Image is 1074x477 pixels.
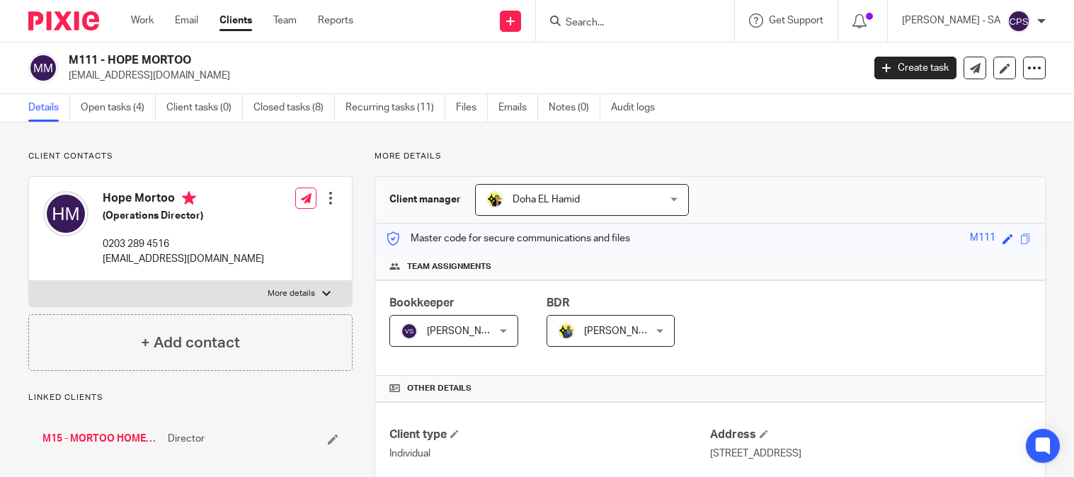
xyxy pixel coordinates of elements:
span: Bookkeeper [389,297,455,309]
a: Work [131,13,154,28]
span: BDR [547,297,569,309]
p: More details [375,151,1046,162]
a: Audit logs [611,94,665,122]
a: Details [28,94,70,122]
a: Emails [498,94,538,122]
span: Other details [407,383,472,394]
img: svg%3E [401,323,418,340]
input: Search [564,17,692,30]
span: Director [168,432,205,446]
a: Closed tasks (8) [253,94,335,122]
p: [EMAIL_ADDRESS][DOMAIN_NAME] [69,69,853,83]
p: Linked clients [28,392,353,403]
a: Reports [318,13,353,28]
span: Get Support [769,16,823,25]
img: Doha-Starbridge.jpg [486,191,503,208]
a: Client tasks (0) [166,94,243,122]
h2: M111 - HOPE MORTOO [69,53,696,68]
a: Files [456,94,488,122]
a: Email [175,13,198,28]
h4: Hope Mortoo [103,191,264,209]
p: Individual [389,447,710,461]
h4: + Add contact [141,332,240,354]
p: 0203 289 4516 [103,237,264,251]
a: Open tasks (4) [81,94,156,122]
span: Doha EL Hamid [513,195,580,205]
a: Recurring tasks (11) [345,94,445,122]
img: Pixie [28,11,99,30]
p: [PERSON_NAME] - SA [902,13,1000,28]
span: [PERSON_NAME] [584,326,662,336]
p: Master code for secure communications and files [386,231,630,246]
h4: Client type [389,427,710,442]
img: svg%3E [1007,10,1030,33]
h5: (Operations Director) [103,209,264,223]
p: [EMAIL_ADDRESS][DOMAIN_NAME] [103,252,264,266]
span: Team assignments [407,261,491,272]
i: Primary [182,191,196,205]
p: More details [268,288,315,299]
img: svg%3E [28,53,58,83]
span: [PERSON_NAME] [427,326,505,336]
a: Create task [874,57,956,79]
p: [STREET_ADDRESS] [710,447,1031,461]
h4: Address [710,427,1031,442]
img: svg%3E [43,191,88,236]
img: Dennis-Starbridge.jpg [558,323,575,340]
a: M15 - MORTOO HOMES LTD [42,432,161,446]
h3: Client manager [389,192,461,207]
a: Team [273,13,297,28]
a: Notes (0) [549,94,600,122]
div: M111 [970,231,995,247]
p: Client contacts [28,151,353,162]
a: Clients [219,13,252,28]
